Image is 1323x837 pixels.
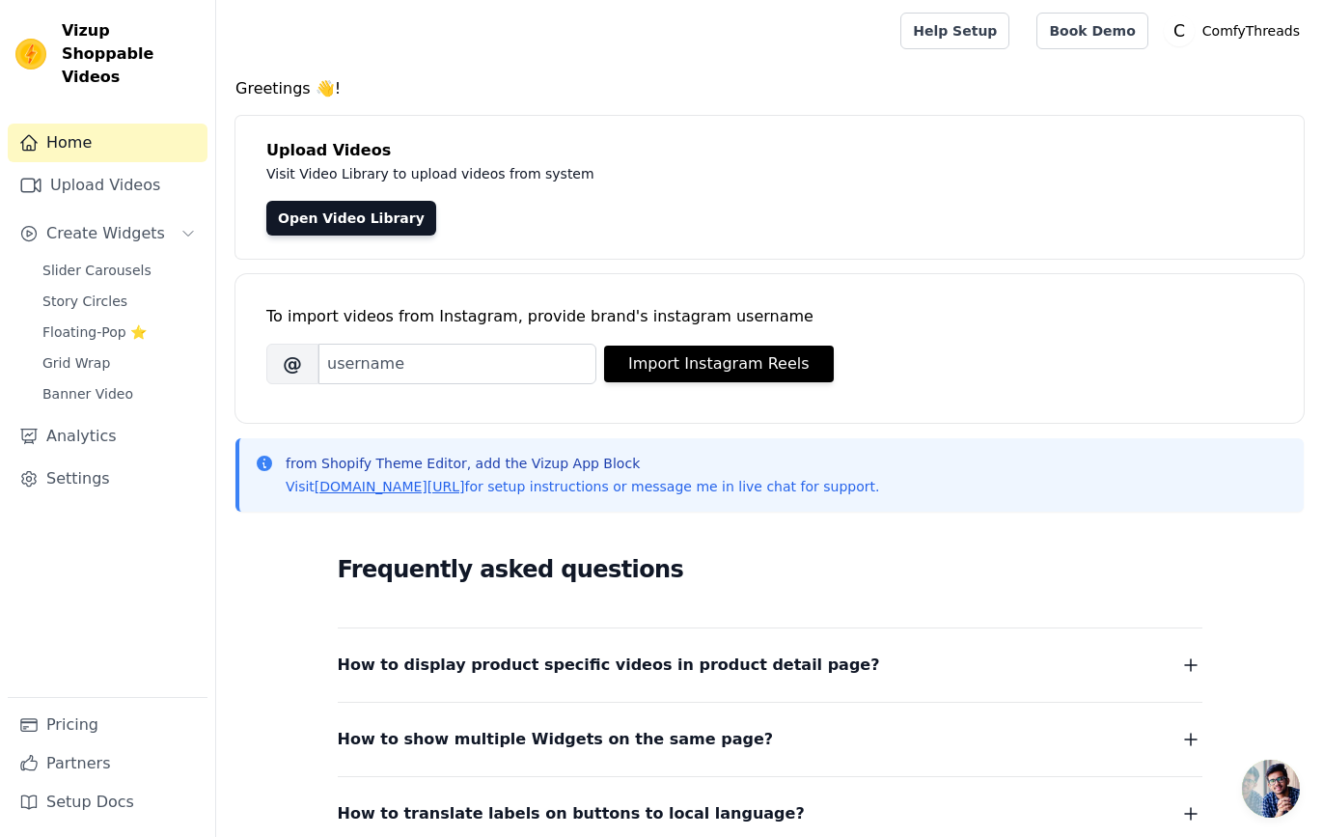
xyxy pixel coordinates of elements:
button: C ComfyThreads [1164,14,1308,48]
a: Help Setup [900,13,1009,49]
button: How to show multiple Widgets on the same page? [338,726,1202,753]
span: How to translate labels on buttons to local language? [338,800,805,827]
span: Slider Carousels [42,261,152,280]
input: username [318,344,596,384]
div: To import videos from Instagram, provide brand's instagram username [266,305,1273,328]
span: Banner Video [42,384,133,404]
a: Partners [8,744,207,783]
a: Banner Video [31,380,207,407]
span: Story Circles [42,292,127,311]
a: Story Circles [31,288,207,315]
button: Create Widgets [8,214,207,253]
p: from Shopify Theme Editor, add the Vizup App Block [286,454,879,473]
span: Create Widgets [46,222,165,245]
span: How to show multiple Widgets on the same page? [338,726,774,753]
a: Open Video Library [266,201,436,236]
a: Pricing [8,706,207,744]
span: @ [266,344,318,384]
a: Upload Videos [8,166,207,205]
div: Open chat [1242,760,1300,818]
button: How to translate labels on buttons to local language? [338,800,1202,827]
p: ComfyThreads [1195,14,1308,48]
h4: Upload Videos [266,139,1273,162]
a: [DOMAIN_NAME][URL] [315,479,465,494]
p: Visit for setup instructions or message me in live chat for support. [286,477,879,496]
a: Grid Wrap [31,349,207,377]
p: Visit Video Library to upload videos from system [266,162,1131,185]
h2: Frequently asked questions [338,550,1202,589]
a: Setup Docs [8,783,207,822]
span: Grid Wrap [42,353,110,373]
a: Settings [8,460,207,498]
span: Floating-Pop ⭐ [42,322,147,342]
span: Vizup Shoppable Videos [62,19,200,89]
a: Floating-Pop ⭐ [31,319,207,346]
button: Import Instagram Reels [604,346,834,382]
img: Vizup [15,39,46,70]
a: Analytics [8,417,207,456]
text: C [1173,21,1185,41]
a: Book Demo [1036,13,1147,49]
button: How to display product specific videos in product detail page? [338,652,1202,679]
span: How to display product specific videos in product detail page? [338,652,880,679]
a: Home [8,124,207,162]
a: Slider Carousels [31,257,207,284]
h4: Greetings 👋! [235,77,1304,100]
